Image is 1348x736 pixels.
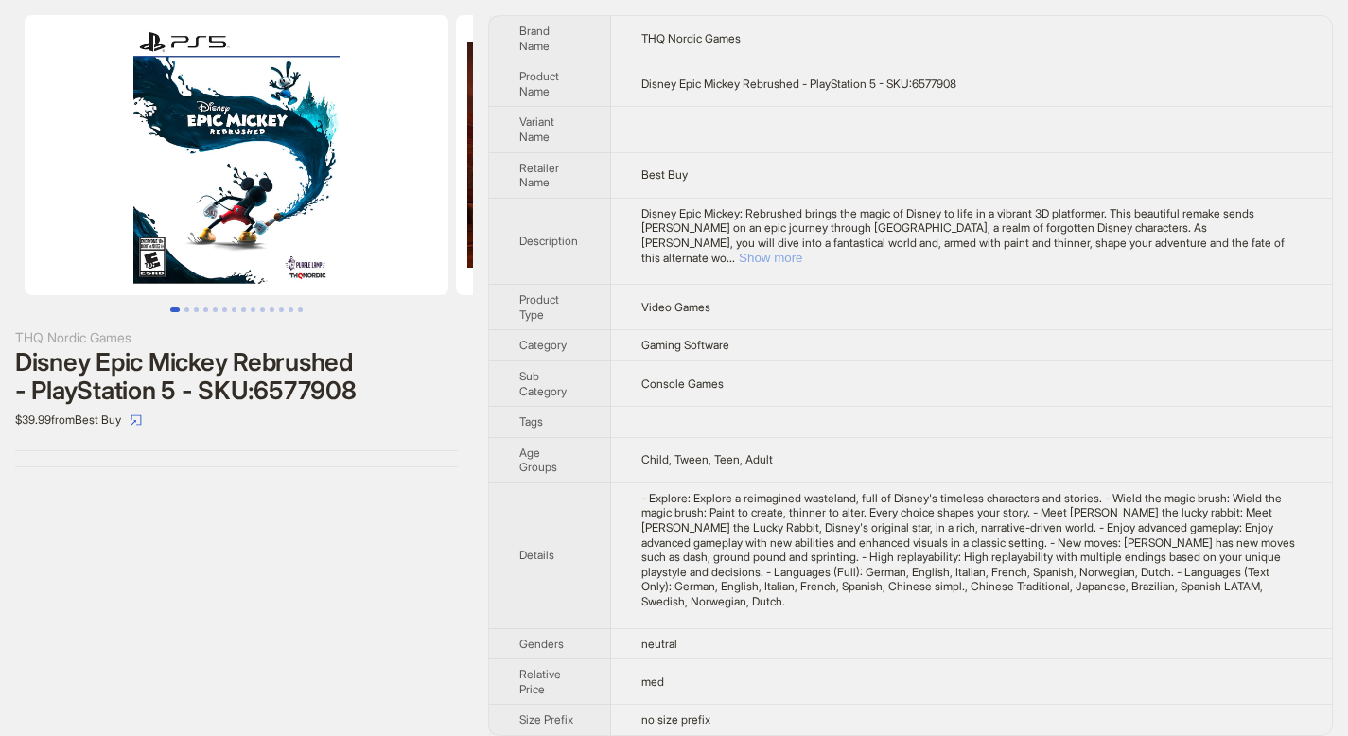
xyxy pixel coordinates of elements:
[15,327,458,348] div: THQ Nordic Games
[232,307,236,312] button: Go to slide 7
[519,667,561,696] span: Relative Price
[15,348,458,405] div: Disney Epic Mickey Rebrushed - PlayStation 5 - SKU:6577908
[641,491,1302,609] div: - Explore: Explore a reimagined wasteland, full of Disney's timeless characters and stories. - Wi...
[519,114,554,144] span: Variant Name
[641,637,677,651] span: neutral
[519,234,578,248] span: Description
[519,637,564,651] span: Genders
[641,452,773,466] span: Child, Tween, Teen, Adult
[251,307,255,312] button: Go to slide 9
[131,414,142,426] span: select
[289,307,293,312] button: Go to slide 13
[25,15,448,295] img: Disney Epic Mickey Rebrushed - PlayStation 5 - SKU:6577908 image 1
[203,307,208,312] button: Go to slide 4
[222,307,227,312] button: Go to slide 6
[184,307,189,312] button: Go to slide 2
[641,167,688,182] span: Best Buy
[519,338,567,352] span: Category
[260,307,265,312] button: Go to slide 10
[241,307,246,312] button: Go to slide 8
[213,307,218,312] button: Go to slide 5
[270,307,274,312] button: Go to slide 11
[519,161,559,190] span: Retailer Name
[519,292,559,322] span: Product Type
[641,712,710,727] span: no size prefix
[519,548,554,562] span: Details
[641,300,710,314] span: Video Games
[15,405,458,435] div: $39.99 from Best Buy
[519,369,567,398] span: Sub Category
[519,446,557,475] span: Age Groups
[641,675,664,689] span: med
[641,377,724,391] span: Console Games
[641,206,1302,265] div: Disney Epic Mickey: Rebrushed brings the magic of Disney to life in a vibrant 3D platformer. This...
[727,251,735,265] span: ...
[519,69,559,98] span: Product Name
[641,77,956,91] span: Disney Epic Mickey Rebrushed - PlayStation 5 - SKU:6577908
[298,307,303,312] button: Go to slide 14
[456,15,880,295] img: Disney Epic Mickey Rebrushed - PlayStation 5 - SKU:6577908 image 2
[519,414,543,429] span: Tags
[519,24,550,53] span: Brand Name
[279,307,284,312] button: Go to slide 12
[641,338,729,352] span: Gaming Software
[641,206,1285,265] span: Disney Epic Mickey: Rebrushed brings the magic of Disney to life in a vibrant 3D platformer. This...
[739,251,802,265] button: Expand
[170,307,180,312] button: Go to slide 1
[641,31,741,45] span: THQ Nordic Games
[194,307,199,312] button: Go to slide 3
[519,712,573,727] span: Size Prefix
